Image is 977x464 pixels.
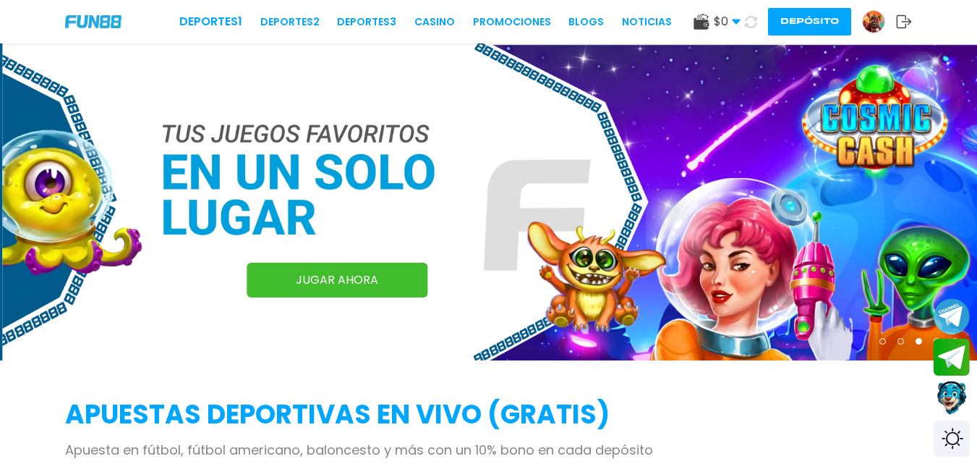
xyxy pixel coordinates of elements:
a: Deportes1 [179,13,242,30]
a: Deportes2 [260,14,320,30]
button: Join telegram channel [934,298,970,335]
h2: APUESTAS DEPORTIVAS EN VIVO (gratis) [65,395,912,434]
div: Switch theme [934,421,970,457]
a: JUGAR AHORA [247,263,427,298]
img: Company Logo [65,15,121,28]
button: Contact customer service [934,379,970,417]
a: Avatar [862,10,896,33]
a: Promociones [473,14,551,30]
img: Avatar [863,11,884,33]
p: Apuesta en fútbol, fútbol americano, baloncesto y más con un 10% bono en cada depósito [65,440,912,460]
a: NOTICIAS [622,14,672,30]
a: Deportes3 [337,14,396,30]
button: Join telegram [934,339,970,376]
a: CASINO [414,14,455,30]
button: Depósito [768,8,851,35]
a: BLOGS [568,14,604,30]
span: $ 0 [714,13,741,30]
